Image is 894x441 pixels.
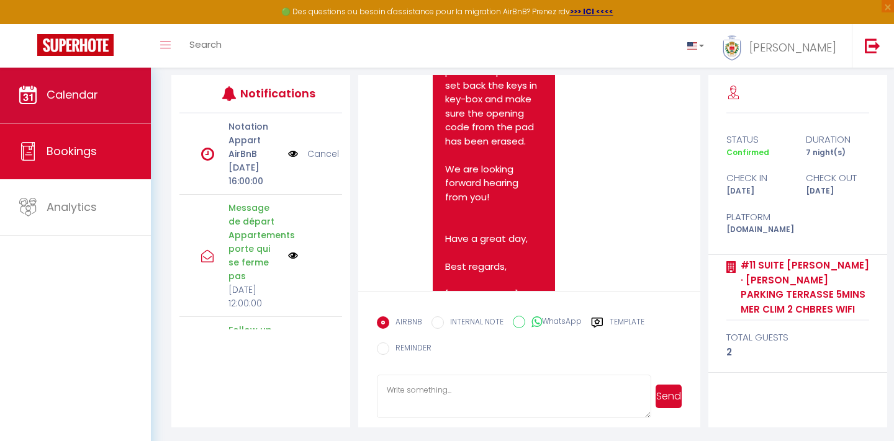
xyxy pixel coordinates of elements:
[228,120,280,161] p: Notation Appart AirBnB
[656,385,682,408] button: Send
[865,38,880,53] img: logout
[228,283,280,310] p: [DATE] 12:00:00
[180,24,231,68] a: Search
[189,38,222,51] span: Search
[718,224,798,236] div: [DOMAIN_NAME]
[228,323,280,350] p: Follow up calls EN/FR
[47,143,97,159] span: Bookings
[525,316,582,329] label: WhatsApp
[228,201,280,283] p: Message de départ Appartements porte qui se ferme pas
[389,342,431,356] label: REMINDER
[240,79,308,107] h3: Notifications
[798,171,877,185] div: check out
[288,251,298,261] img: NO IMAGE
[798,147,877,159] div: 7 night(s)
[718,132,798,147] div: status
[610,316,644,332] label: Template
[726,330,870,345] div: total guests
[736,258,870,316] a: #11 Suite [PERSON_NAME] · [PERSON_NAME] parking terrasse 5mins Mer clim 2 chbres Wifi
[713,24,852,68] a: ... [PERSON_NAME]
[389,316,422,330] label: AIRBNB
[718,171,798,185] div: check in
[798,185,877,197] div: [DATE]
[718,210,798,225] div: Platform
[726,147,769,158] span: Confirmed
[798,132,877,147] div: duration
[288,147,298,161] img: NO IMAGE
[307,147,339,161] a: Cancel
[749,40,836,55] span: [PERSON_NAME]
[723,35,741,61] img: ...
[570,6,613,17] a: >>> ICI <<<<
[47,87,98,102] span: Calendar
[47,199,97,215] span: Analytics
[726,345,870,360] div: 2
[228,161,280,188] p: [DATE] 16:00:00
[444,316,503,330] label: INTERNAL NOTE
[37,34,114,56] img: Super Booking
[718,185,798,197] div: [DATE]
